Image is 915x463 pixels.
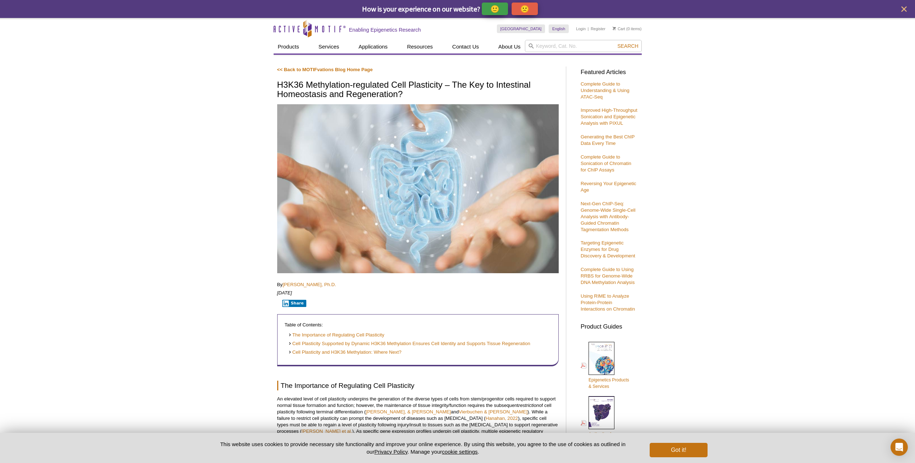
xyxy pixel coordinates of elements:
[283,282,336,287] a: [PERSON_NAME], Ph.D.
[549,24,569,33] a: English
[581,240,635,258] a: Targeting Epigenetic Enzymes for Drug Discovery & Development
[617,43,638,49] span: Search
[650,443,707,457] button: Got it!
[374,449,407,455] a: Privacy Policy
[576,26,586,31] a: Login
[613,24,642,33] li: (0 items)
[288,349,402,356] a: Cell Plasticity and H3K36 Methylation: Where Next?
[282,300,306,307] button: Share
[277,67,373,72] a: << Back to MOTIFvations Blog Home Page
[581,81,630,100] a: Complete Guide to Understanding & Using ATAC-Seq
[208,440,638,455] p: This website uses cookies to provide necessary site functionality and improve your online experie...
[581,107,637,126] a: Improved High-Throughput Sonication and Epigenetic Analysis with PIXUL
[277,281,559,288] p: By
[591,26,605,31] a: Register
[588,24,589,33] li: |
[448,40,483,54] a: Contact Us
[314,40,344,54] a: Services
[589,342,614,375] img: Epi_brochure_140604_cover_web_70x200
[302,428,352,434] a: [PERSON_NAME] et al.
[525,40,642,52] input: Keyword, Cat. No.
[581,201,635,232] a: Next-Gen ChIP-Seq: Genome-Wide Single-Cell Analysis with Antibody-Guided Chromatin Tagmentation M...
[277,80,559,100] h1: H3K36 Methylation-regulated Cell Plasticity – The Key to Intestinal Homeostasis and Regeneration?
[581,69,638,75] h3: Featured Articles
[459,409,527,414] a: Vierbuchen & [PERSON_NAME]
[490,4,499,13] p: 🙂
[442,449,477,455] button: cookie settings
[581,181,636,193] a: Reversing Your Epigenetic Age
[362,4,480,13] span: How is your experience on our website?
[615,43,640,49] button: Search
[900,5,909,14] button: close
[288,332,384,339] a: The Importance of Regulating Cell Plasticity
[274,40,303,54] a: Products
[518,403,539,408] em: restriction
[581,341,629,390] a: Epigenetics Products& Services
[581,320,638,330] h3: Product Guides
[581,267,635,285] a: Complete Guide to Using RRBS for Genome-Wide DNA Methylation Analysis
[589,377,629,389] span: Epigenetics Products & Services
[288,340,530,347] a: Cell Plasticity Supported by Dynamic H3K36 Methylation Ensures Cell Identity and Supports Tissue ...
[494,40,525,54] a: About Us
[613,26,625,31] a: Cart
[277,396,559,441] p: An elevated level of cell plasticity underpins the generation of the diverse types of cells from ...
[349,27,421,33] h2: Enabling Epigenetics Research
[613,27,616,30] img: Your Cart
[581,293,635,312] a: Using RIME to Analyze Protein-Protein Interactions on Chromatin
[277,104,559,273] img: Woman using digital x-ray of human intestine
[581,134,635,146] a: Generating the Best ChIP Data Every Time
[589,432,621,450] span: Antibodies for Epigenetics & Gene Regulation
[891,439,908,456] div: Open Intercom Messenger
[277,306,278,307] iframe: X Post Button
[520,4,529,13] p: 🙁
[354,40,392,54] a: Applications
[497,24,545,33] a: [GEOGRAPHIC_DATA]
[589,396,614,429] img: Abs_epi_2015_cover_web_70x200
[285,322,551,328] p: Table of Contents:
[277,381,559,390] h2: The Importance of Regulating Cell Plasticity
[581,154,631,173] a: Complete Guide to Sonication of Chromatin for ChIP Assays
[366,409,451,414] a: [PERSON_NAME], & [PERSON_NAME]
[277,290,292,295] em: [DATE]
[581,395,621,451] a: Antibodies forEpigenetics &Gene Regulation
[486,416,518,421] a: Hanahan, 2022
[403,40,437,54] a: Resources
